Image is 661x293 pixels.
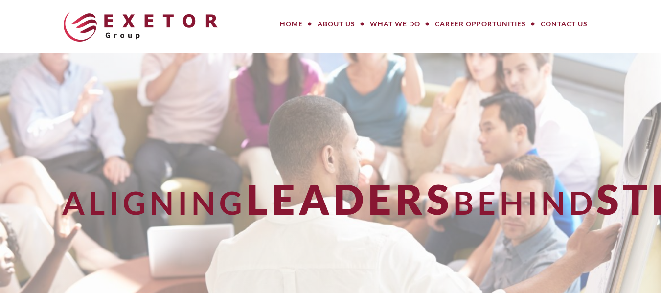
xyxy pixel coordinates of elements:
[246,174,453,224] span: Leaders
[64,11,218,42] img: The Exetor Group
[363,14,428,34] a: What We Do
[273,14,310,34] a: Home
[310,14,363,34] a: About Us
[428,14,533,34] a: Career Opportunities
[533,14,595,34] a: Contact Us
